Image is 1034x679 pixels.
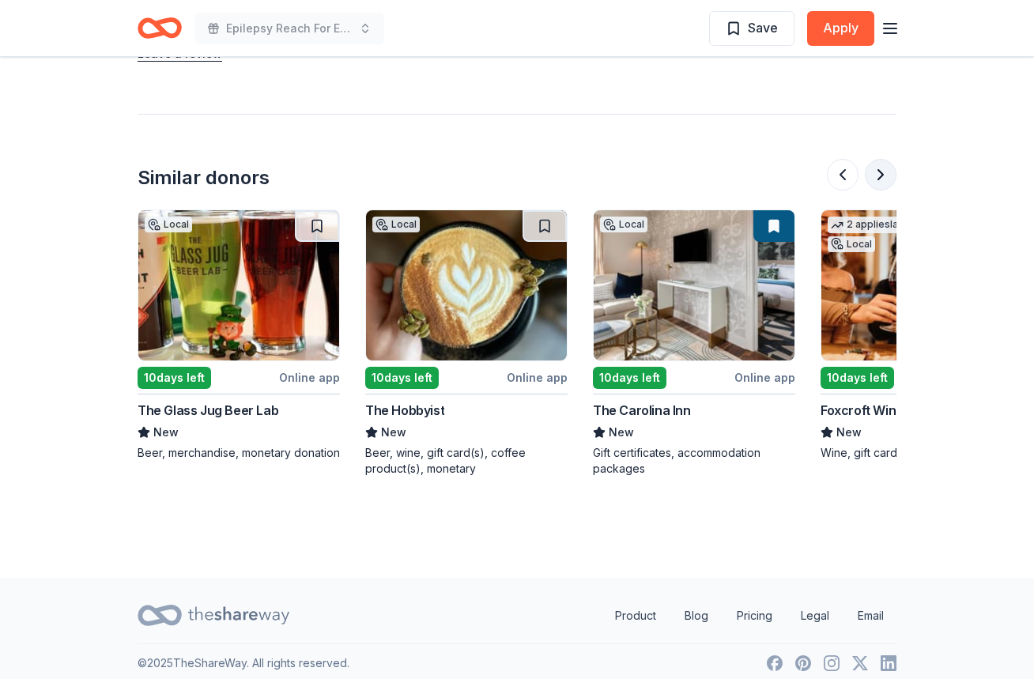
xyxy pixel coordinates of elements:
div: 10 days left [138,367,211,389]
a: Image for The Carolina InnLocal10days leftOnline appThe Carolina InnNewGift certificates, accommo... [593,209,795,477]
div: The Glass Jug Beer Lab [138,401,278,420]
div: Online app [507,368,568,387]
img: Image for Foxcroft Wine Co [821,210,1022,360]
button: Save [709,11,794,46]
div: Local [145,217,192,232]
span: Epilepsy Reach For Excellence Gala 2025 [226,19,353,38]
a: Image for The HobbyistLocal10days leftOnline appThe HobbyistNewBeer, wine, gift card(s), coffee p... [365,209,568,477]
div: 10 days left [821,367,894,389]
div: Beer, merchandise, monetary donation [138,445,340,461]
div: The Hobbyist [365,401,444,420]
a: Blog [672,600,721,632]
div: Local [372,217,420,232]
span: New [609,423,634,442]
a: Image for The Glass Jug Beer LabLocal10days leftOnline appThe Glass Jug Beer LabNewBeer, merchand... [138,209,340,461]
p: © 2025 TheShareWay. All rights reserved. [138,654,349,673]
img: Image for The Hobbyist [366,210,567,360]
div: Local [828,236,875,252]
div: Beer, wine, gift card(s), coffee product(s), monetary [365,445,568,477]
div: Foxcroft Wine Co [821,401,923,420]
div: Local [600,217,647,232]
div: Gift certificates, accommodation packages [593,445,795,477]
div: Similar donors [138,165,270,190]
a: Image for Foxcroft Wine Co2 applieslast weekLocal10days leftOnline appFoxcroft Wine CoNewWine, gi... [821,209,1023,461]
div: Wine, gift cards, and merchandise [821,445,1023,461]
div: Online app [279,368,340,387]
img: Image for The Carolina Inn [594,210,794,360]
button: Apply [807,11,874,46]
span: Save [748,17,778,38]
a: Email [845,600,896,632]
span: New [381,423,406,442]
span: New [153,423,179,442]
a: Pricing [724,600,785,632]
div: 2 applies last week [828,217,938,233]
div: 10 days left [365,367,439,389]
div: 10 days left [593,367,666,389]
img: Image for The Glass Jug Beer Lab [138,210,339,360]
div: The Carolina Inn [593,401,691,420]
span: New [836,423,862,442]
a: Home [138,9,182,47]
a: Legal [788,600,842,632]
nav: quick links [602,600,896,632]
a: Product [602,600,669,632]
div: Online app [734,368,795,387]
button: Epilepsy Reach For Excellence Gala 2025 [194,13,384,44]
